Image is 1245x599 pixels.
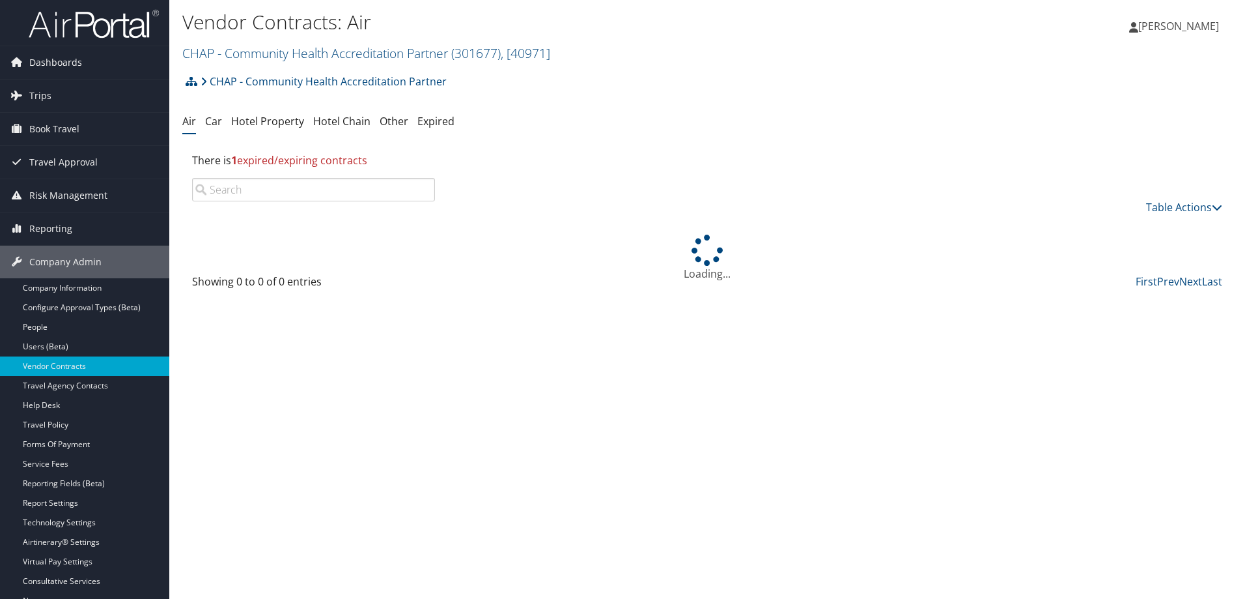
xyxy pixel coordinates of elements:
[231,153,237,168] strong: 1
[29,8,159,39] img: airportal-logo.png
[380,114,408,128] a: Other
[1129,7,1232,46] a: [PERSON_NAME]
[501,44,550,62] span: , [ 40971 ]
[205,114,222,128] a: Car
[1146,200,1222,214] a: Table Actions
[417,114,455,128] a: Expired
[182,114,196,128] a: Air
[182,8,882,36] h1: Vendor Contracts: Air
[201,68,447,95] a: CHAP - Community Health Accreditation Partner
[1179,274,1202,289] a: Next
[192,274,435,296] div: Showing 0 to 0 of 0 entries
[29,80,51,112] span: Trips
[192,178,435,201] input: Search
[29,179,107,212] span: Risk Management
[182,44,550,62] a: CHAP - Community Health Accreditation Partner
[1138,19,1219,33] span: [PERSON_NAME]
[29,46,82,79] span: Dashboards
[29,212,72,245] span: Reporting
[1202,274,1222,289] a: Last
[1157,274,1179,289] a: Prev
[29,113,79,145] span: Book Travel
[29,246,102,278] span: Company Admin
[451,44,501,62] span: ( 301677 )
[231,114,304,128] a: Hotel Property
[182,235,1232,282] div: Loading...
[29,146,98,179] span: Travel Approval
[182,143,1232,178] div: There is
[231,153,367,168] span: expired/expiring contracts
[313,114,371,128] a: Hotel Chain
[1136,274,1157,289] a: First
